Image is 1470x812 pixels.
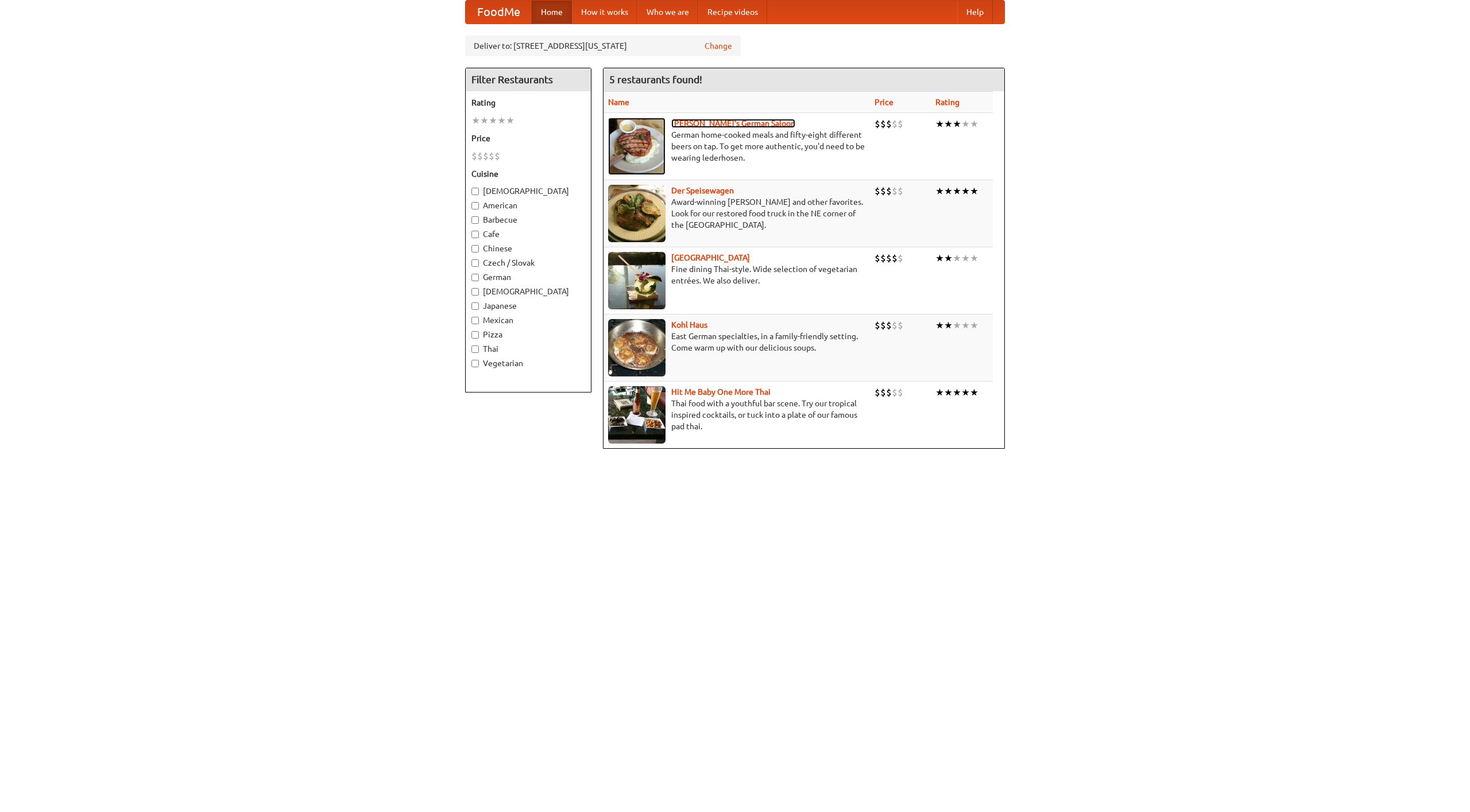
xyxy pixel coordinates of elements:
li: $ [880,386,886,399]
label: Chinese [471,243,585,254]
li: $ [880,118,886,130]
a: Name [608,98,629,107]
li: ★ [480,114,489,127]
li: ★ [944,185,953,197]
li: $ [880,319,886,332]
input: [DEMOGRAPHIC_DATA] [471,288,479,296]
label: Cafe [471,228,585,240]
li: ★ [961,185,970,197]
input: American [471,202,479,209]
li: ★ [953,386,961,399]
ng-pluralize: 5 restaurants found! [609,74,702,85]
a: Der Speisewagen [671,186,734,195]
li: ★ [953,185,961,197]
input: Chinese [471,245,479,252]
li: ★ [961,386,970,399]
li: $ [875,185,880,197]
label: Thai [471,343,585,355]
h4: Filter Restaurants [466,68,591,91]
h5: Rating [471,97,585,108]
li: $ [880,185,886,197]
img: babythai.jpg [608,386,666,444]
li: $ [892,118,898,130]
li: ★ [944,252,953,265]
li: ★ [961,319,970,332]
li: ★ [935,118,944,130]
input: Japanese [471,302,479,310]
li: $ [875,319,880,332]
label: Vegetarian [471,358,585,369]
li: $ [892,386,898,399]
input: Pizza [471,331,479,339]
a: [PERSON_NAME]'s German Saloon [671,119,795,128]
li: ★ [961,252,970,265]
a: Home [532,1,572,24]
li: $ [875,118,880,130]
p: Fine dining Thai-style. Wide selection of vegetarian entrées. We also deliver. [608,263,865,286]
li: $ [471,150,477,162]
li: ★ [953,319,961,332]
li: ★ [953,252,961,265]
li: ★ [471,114,480,127]
input: Thai [471,345,479,353]
input: German [471,274,479,281]
li: $ [892,252,898,265]
li: $ [898,185,903,197]
img: satay.jpg [608,252,666,309]
a: How it works [572,1,637,24]
input: [DEMOGRAPHIC_DATA] [471,188,479,195]
li: ★ [970,118,978,130]
div: Deliver to: [STREET_ADDRESS][US_STATE] [465,36,741,56]
p: Thai food with a youthful bar scene. Try our tropical inspired cocktails, or tuck into a plate of... [608,398,865,432]
a: FoodMe [466,1,532,24]
a: Change [705,40,732,52]
li: ★ [970,252,978,265]
li: $ [898,118,903,130]
li: $ [483,150,489,162]
li: ★ [944,118,953,130]
a: Kohl Haus [671,320,707,329]
li: ★ [935,185,944,197]
input: Czech / Slovak [471,259,479,267]
label: Pizza [471,329,585,340]
li: ★ [953,118,961,130]
li: $ [477,150,483,162]
li: $ [489,150,494,162]
label: Czech / Slovak [471,257,585,269]
li: ★ [506,114,514,127]
li: $ [886,252,892,265]
li: $ [886,118,892,130]
label: Barbecue [471,214,585,226]
label: American [471,200,585,211]
p: German home-cooked meals and fifty-eight different beers on tap. To get more authentic, you'd nee... [608,129,865,164]
input: Barbecue [471,216,479,224]
a: Rating [935,98,960,107]
a: [GEOGRAPHIC_DATA] [671,253,750,262]
input: Mexican [471,317,479,324]
li: $ [898,386,903,399]
li: $ [898,319,903,332]
label: Mexican [471,314,585,326]
li: ★ [935,319,944,332]
input: Cafe [471,231,479,238]
li: $ [886,386,892,399]
li: ★ [489,114,497,127]
a: Hit Me Baby One More Thai [671,387,771,397]
li: $ [875,252,880,265]
label: Japanese [471,300,585,312]
li: ★ [961,118,970,130]
a: Price [875,98,893,107]
img: esthers.jpg [608,118,666,175]
li: ★ [970,319,978,332]
a: Who we are [637,1,698,24]
label: German [471,271,585,283]
img: speisewagen.jpg [608,185,666,242]
li: $ [886,185,892,197]
li: ★ [935,252,944,265]
a: Recipe videos [698,1,767,24]
li: $ [892,185,898,197]
li: ★ [944,386,953,399]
